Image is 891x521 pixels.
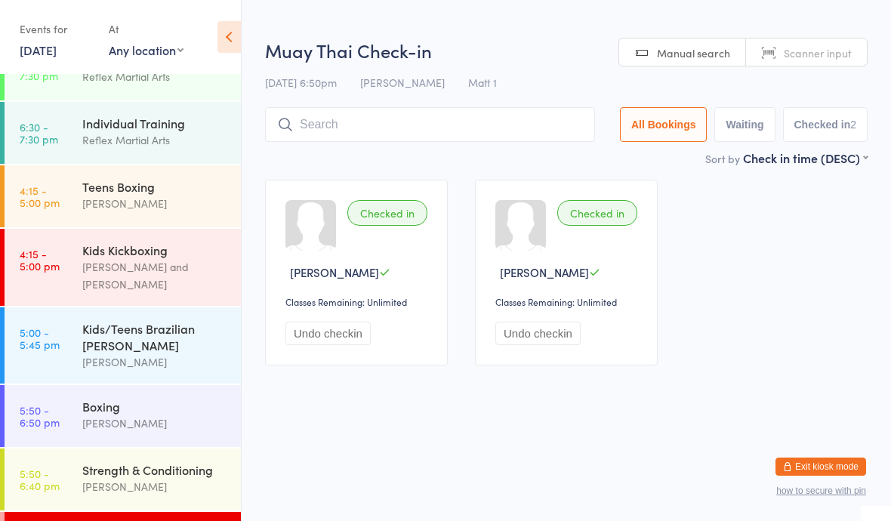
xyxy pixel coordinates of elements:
[82,115,228,131] div: Individual Training
[109,42,183,58] div: Any location
[783,107,868,142] button: Checked in2
[495,322,581,345] button: Undo checkin
[82,398,228,415] div: Boxing
[290,264,379,280] span: [PERSON_NAME]
[82,68,228,85] div: Reflex Martial Arts
[850,119,856,131] div: 2
[82,478,228,495] div: [PERSON_NAME]
[20,404,60,428] time: 5:50 - 6:50 pm
[20,42,57,58] a: [DATE]
[82,242,228,258] div: Kids Kickboxing
[285,322,371,345] button: Undo checkin
[5,307,241,384] a: 5:00 -5:45 pmKids/Teens Brazilian [PERSON_NAME][PERSON_NAME]
[20,326,60,350] time: 5:00 - 5:45 pm
[775,458,866,476] button: Exit kiosk mode
[5,385,241,447] a: 5:50 -6:50 pmBoxing[PERSON_NAME]
[265,75,337,90] span: [DATE] 6:50pm
[776,486,866,496] button: how to secure with pin
[82,258,228,293] div: [PERSON_NAME] and [PERSON_NAME]
[360,75,445,90] span: [PERSON_NAME]
[109,17,183,42] div: At
[784,45,852,60] span: Scanner input
[743,150,868,166] div: Check in time (DESC)
[82,195,228,212] div: [PERSON_NAME]
[82,131,228,149] div: Reflex Martial Arts
[657,45,730,60] span: Manual search
[347,200,427,226] div: Checked in
[557,200,637,226] div: Checked in
[285,295,432,308] div: Classes Remaining: Unlimited
[5,449,241,510] a: 5:50 -6:40 pmStrength & Conditioning[PERSON_NAME]
[265,38,868,63] h2: Muay Thai Check-in
[82,178,228,195] div: Teens Boxing
[500,264,589,280] span: [PERSON_NAME]
[5,102,241,164] a: 6:30 -7:30 pmIndividual TrainingReflex Martial Arts
[20,121,58,145] time: 6:30 - 7:30 pm
[620,107,708,142] button: All Bookings
[5,229,241,306] a: 4:15 -5:00 pmKids Kickboxing[PERSON_NAME] and [PERSON_NAME]
[20,57,58,82] time: 6:30 - 7:30 pm
[20,17,94,42] div: Events for
[714,107,775,142] button: Waiting
[82,461,228,478] div: Strength & Conditioning
[82,415,228,432] div: [PERSON_NAME]
[495,295,642,308] div: Classes Remaining: Unlimited
[20,248,60,272] time: 4:15 - 5:00 pm
[468,75,497,90] span: Matt 1
[82,320,228,353] div: Kids/Teens Brazilian [PERSON_NAME]
[5,165,241,227] a: 4:15 -5:00 pmTeens Boxing[PERSON_NAME]
[20,184,60,208] time: 4:15 - 5:00 pm
[20,467,60,492] time: 5:50 - 6:40 pm
[82,353,228,371] div: [PERSON_NAME]
[265,107,595,142] input: Search
[705,151,740,166] label: Sort by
